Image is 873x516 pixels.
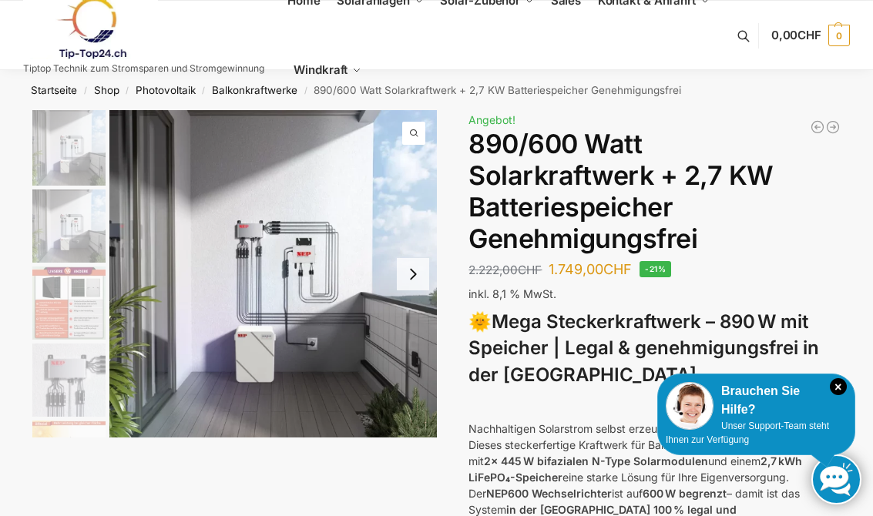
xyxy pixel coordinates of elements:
[32,266,106,340] img: Bificial im Vergleich zu billig Modulen
[666,421,829,445] span: Unser Support-Team steht Ihnen zur Verfügung
[32,110,106,186] img: Balkonkraftwerk mit 2,7kw Speicher
[397,258,429,290] button: Next slide
[109,110,437,437] a: Steckerkraftwerk mit 2,7kwh-SpeicherBalkonkraftwerk mit 27kw Speicher
[119,85,136,97] span: /
[486,487,612,500] strong: NEP600 Wechselrichter
[771,28,821,42] span: 0,00
[468,263,542,277] bdi: 2.222,00
[94,84,119,96] a: Shop
[196,85,212,97] span: /
[603,261,632,277] span: CHF
[666,382,714,430] img: Customer service
[109,110,437,437] img: Balkonkraftwerk mit 2,7kw Speicher
[468,309,841,389] h3: 🌞
[468,287,556,300] span: inkl. 8,1 % MwSt.
[32,421,106,494] img: Bificial 30 % mehr Leistung
[468,113,515,126] span: Angebot!
[32,343,106,417] img: BDS1000
[136,84,196,96] a: Photovoltaik
[666,382,847,419] div: Brauchen Sie Hilfe?
[31,84,77,96] a: Startseite
[518,263,542,277] span: CHF
[32,189,106,263] img: Balkonkraftwerk mit 2,7kw Speicher
[810,119,825,135] a: Balkonkraftwerk 405/600 Watt erweiterbar
[294,62,348,77] span: Windkraft
[23,64,264,73] p: Tiptop Technik zum Stromsparen und Stromgewinnung
[287,35,368,105] a: Windkraft
[643,487,727,500] strong: 600 W begrenzt
[468,129,841,254] h1: 890/600 Watt Solarkraftwerk + 2,7 KW Batteriespeicher Genehmigungsfrei
[640,261,671,277] span: -21%
[828,25,850,46] span: 0
[797,28,821,42] span: CHF
[212,84,297,96] a: Balkonkraftwerke
[468,310,819,387] strong: Mega Steckerkraftwerk – 890 W mit Speicher | Legal & genehmigungsfrei in der [GEOGRAPHIC_DATA]
[771,12,850,59] a: 0,00CHF 0
[77,85,93,97] span: /
[825,119,841,135] a: Balkonkraftwerk 890 Watt Solarmodulleistung mit 2kW/h Zendure Speicher
[484,454,708,467] strong: 2x 445 W bifazialen N-Type Solarmodulen
[830,378,847,395] i: Schließen
[549,261,632,277] bdi: 1.749,00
